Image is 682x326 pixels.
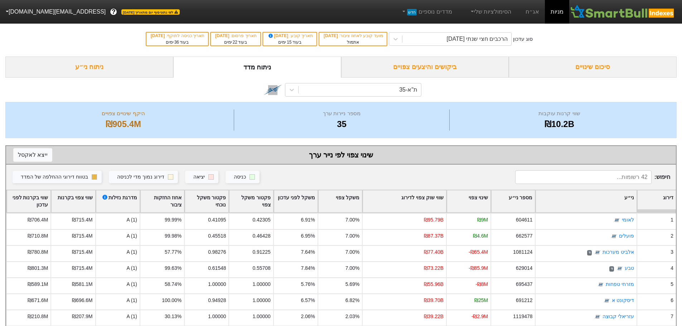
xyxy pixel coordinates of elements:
[301,313,315,320] div: 2.06%
[324,33,339,38] span: [DATE]
[318,190,362,213] div: Toggle SortBy
[345,216,359,224] div: 7.00%
[671,297,673,304] div: 6
[252,232,270,240] div: 0.46428
[424,216,444,224] div: ₪95.79B
[72,216,92,224] div: ₪715.4M
[165,313,182,320] div: 30.13%
[613,217,620,224] img: tase link
[594,313,601,321] img: tase link
[424,313,444,320] div: ₪39.22B
[165,232,182,240] div: 99.98%
[597,281,604,288] img: tase link
[234,173,246,181] div: כניסה
[267,33,290,38] span: [DATE]
[165,248,182,256] div: 57.77%
[28,216,48,224] div: ₪706.4M
[513,313,532,320] div: 1119478
[587,250,592,256] span: ד
[516,232,532,240] div: 662577
[610,233,618,240] img: tase link
[5,57,173,78] div: ניתוח ני״ע
[236,118,448,131] div: 35
[267,39,313,45] div: בעוד ימים
[208,232,226,240] div: 0.45518
[95,277,140,293] div: A (1)
[345,297,359,304] div: 6.82%
[671,313,673,320] div: 7
[109,171,178,184] button: דירוג נמוך מדי לכניסה
[491,190,535,213] div: Toggle SortBy
[477,216,488,224] div: ₪9M
[447,35,508,43] div: הרכבים חצי שנתי [DATE]
[301,216,315,224] div: 6.91%
[301,232,315,240] div: 6.95%
[447,190,490,213] div: Toggle SortBy
[513,248,532,256] div: 1081124
[345,264,359,272] div: 7.00%
[117,173,164,181] div: דירוג נמוך מדי לכניסה
[252,281,270,288] div: 1.00000
[28,297,48,304] div: ₪671.6M
[516,281,532,288] div: 695437
[72,297,92,304] div: ₪696.6M
[173,57,341,78] div: ניתוח מדד
[469,264,488,272] div: -₪85.9M
[165,264,182,272] div: 99.63%
[287,40,291,45] span: 15
[214,39,257,45] div: בעוד ימים
[301,248,315,256] div: 7.64%
[603,297,610,305] img: tase link
[96,190,140,213] div: Toggle SortBy
[185,171,218,184] button: יציאה
[208,216,226,224] div: 0.41095
[609,266,614,272] span: ד
[345,313,359,320] div: 2.03%
[28,281,48,288] div: ₪589.1M
[407,9,417,15] span: חדש
[671,216,673,224] div: 1
[174,40,179,45] span: 36
[21,173,88,181] div: בטווח דירוגי ההחלפה של המדד
[15,118,232,131] div: ₪905.4M
[603,249,634,255] a: אלביט מערכות
[622,217,634,223] a: לאומי
[301,264,315,272] div: 7.84%
[252,248,270,256] div: 0.91225
[671,248,673,256] div: 3
[72,248,92,256] div: ₪715.4M
[95,310,140,326] div: A (1)
[28,248,48,256] div: ₪780.8M
[226,171,260,184] button: כניסה
[208,248,226,256] div: 0.98276
[263,81,282,99] img: tase link
[509,57,677,78] div: סיכום שינויים
[193,173,205,181] div: יציאה
[569,5,676,19] img: SmartBull
[606,282,634,287] a: מזרחי טפחות
[516,297,532,304] div: 691212
[671,281,673,288] div: 5
[95,213,140,229] div: A (1)
[399,86,417,94] div: ת"א-35
[72,264,92,272] div: ₪715.4M
[424,281,444,288] div: ₪55.96B
[625,266,634,271] a: טבע
[619,233,634,239] a: פועלים
[469,248,488,256] div: -₪65.4M
[603,314,634,320] a: עזריאלי קבוצה
[252,216,270,224] div: 0.42305
[398,5,455,19] a: מדדים נוספיםחדש
[13,171,102,184] button: בטווח דירוגי ההחלפה של המדד
[466,5,514,19] a: הסימולציות שלי
[515,170,670,184] span: חיפוש :
[474,297,488,304] div: ₪25M
[345,232,359,240] div: 7.00%
[323,33,383,39] div: מועד קובע לאחוז ציבור :
[451,118,667,131] div: ₪10.2B
[252,313,270,320] div: 1.00000
[252,264,270,272] div: 0.55708
[165,216,182,224] div: 99.99%
[13,148,52,162] button: ייצא לאקסל
[513,35,533,43] div: סוג עדכון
